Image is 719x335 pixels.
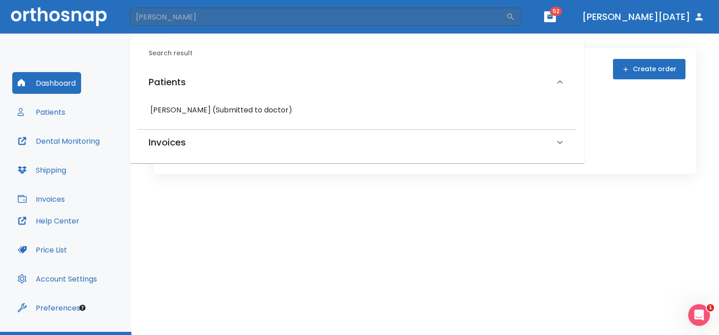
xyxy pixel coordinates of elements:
div: Tooltip anchor [78,304,87,312]
h6: Patients [149,75,186,89]
button: Dashboard [12,72,81,94]
button: Help Center [12,210,85,232]
img: Orthosnap [11,7,107,26]
iframe: Intercom live chat [688,304,710,326]
h6: [PERSON_NAME] (Submitted to doctor) [150,104,564,117]
button: Preferences [12,297,86,319]
span: 1 [707,304,714,311]
button: [PERSON_NAME][DATE] [579,9,708,25]
div: Invoices [138,130,576,155]
button: Price List [12,239,72,261]
h6: Search result [149,49,576,58]
button: Invoices [12,188,70,210]
button: Shipping [12,159,72,181]
button: Patients [12,101,71,123]
button: Create order [613,59,685,79]
input: Search by Patient Name or Case # [130,8,506,26]
div: Patients [138,66,576,98]
button: Account Settings [12,268,102,290]
h6: Invoices [149,135,186,150]
span: 52 [550,7,562,16]
button: Dental Monitoring [12,130,105,152]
